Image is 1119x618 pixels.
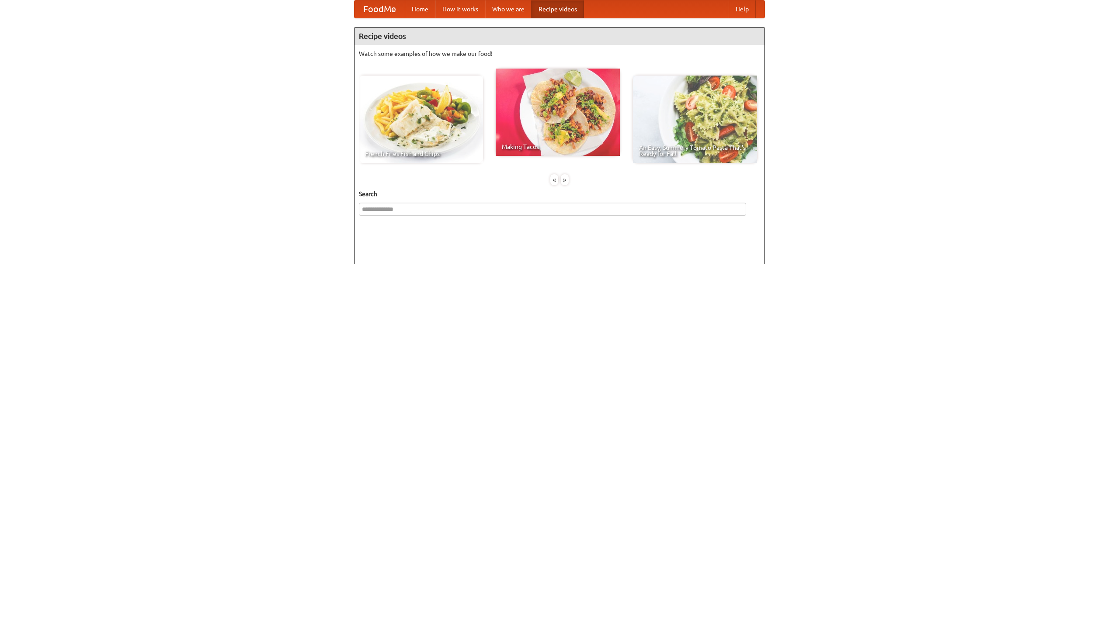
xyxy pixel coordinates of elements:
[435,0,485,18] a: How it works
[639,145,751,157] span: An Easy, Summery Tomato Pasta That's Ready for Fall
[354,0,405,18] a: FoodMe
[729,0,756,18] a: Help
[561,174,569,185] div: »
[354,28,765,45] h4: Recipe videos
[359,190,760,198] h5: Search
[405,0,435,18] a: Home
[365,151,477,157] span: French Fries Fish and Chips
[496,69,620,156] a: Making Tacos
[359,49,760,58] p: Watch some examples of how we make our food!
[550,174,558,185] div: «
[502,144,614,150] span: Making Tacos
[633,76,757,163] a: An Easy, Summery Tomato Pasta That's Ready for Fall
[485,0,532,18] a: Who we are
[359,76,483,163] a: French Fries Fish and Chips
[532,0,584,18] a: Recipe videos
